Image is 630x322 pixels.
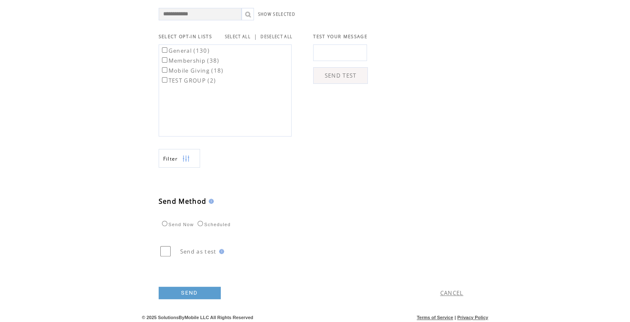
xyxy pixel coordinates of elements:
label: Send Now [160,222,194,227]
input: General (130) [162,47,167,53]
span: Show filters [163,155,178,162]
a: Filter [159,149,200,168]
label: TEST GROUP (2) [160,77,216,84]
span: TEST YOUR MESSAGE [313,34,367,39]
label: Membership (38) [160,57,220,64]
a: SELECT ALL [225,34,251,39]
a: Terms of Service [417,315,453,320]
a: DESELECT ALL [261,34,292,39]
a: SEND TEST [313,67,368,84]
span: Send as test [180,248,217,255]
img: help.gif [217,249,224,254]
img: help.gif [206,199,214,204]
input: Scheduled [198,221,203,226]
a: SHOW SELECTED [258,12,295,17]
input: TEST GROUP (2) [162,77,167,83]
a: Privacy Policy [457,315,488,320]
a: SEND [159,287,221,299]
span: Send Method [159,197,207,206]
span: | [254,33,257,40]
label: General (130) [160,47,210,54]
img: filters.png [182,149,190,168]
span: SELECT OPT-IN LISTS [159,34,212,39]
a: CANCEL [440,289,463,297]
span: | [454,315,456,320]
input: Membership (38) [162,57,167,63]
input: Mobile Giving (18) [162,67,167,73]
input: Send Now [162,221,167,226]
label: Mobile Giving (18) [160,67,224,74]
label: Scheduled [196,222,231,227]
span: © 2025 SolutionsByMobile LLC All Rights Reserved [142,315,253,320]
